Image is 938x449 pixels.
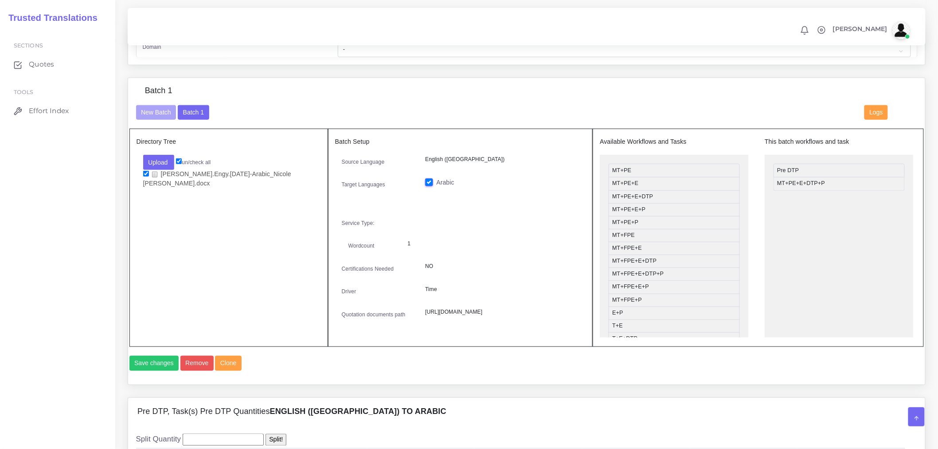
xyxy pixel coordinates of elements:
button: New Batch [136,105,176,120]
label: Source Language [342,158,385,166]
label: Domain [143,43,161,51]
li: Pre DTP [774,164,905,177]
p: NO [425,262,579,271]
p: 1 [408,239,573,248]
p: English ([GEOGRAPHIC_DATA]) [425,155,579,164]
li: MT+FPE+E+DTP [609,255,740,268]
p: [URL][DOMAIN_NAME] [425,307,579,317]
div: Pre DTP, Task(s) Pre DTP QuantitiesEnglish ([GEOGRAPHIC_DATA]) TO Arabic [128,398,925,426]
h2: Trusted Translations [2,12,98,23]
li: E+P [609,307,740,320]
li: MT+PE+E+DTP [609,190,740,204]
button: Remove [180,356,214,371]
button: Logs [864,105,888,120]
label: Wordcount [348,242,375,250]
a: Effort Index [7,102,109,120]
li: T+E [609,319,740,333]
li: MT+PE+E [609,177,740,190]
label: Service Type: [342,219,375,227]
span: Quotes [29,59,54,69]
a: Clone [215,356,243,371]
a: Trusted Translations [2,11,98,25]
li: MT+PE+E+P [609,203,740,217]
b: English ([GEOGRAPHIC_DATA]) TO Arabic [270,407,446,416]
button: Batch 1 [178,105,209,120]
input: Split! [266,434,286,446]
li: MT+FPE+E+P [609,280,740,294]
label: un/check all [176,158,211,166]
h5: Batch Setup [335,138,586,146]
label: Arabic [436,178,454,187]
label: Certifications Needed [342,265,394,273]
input: un/check all [176,158,182,164]
span: Tools [14,89,34,95]
li: T+E+DTP [609,332,740,346]
span: [PERSON_NAME] [833,26,887,32]
li: MT+PE [609,164,740,177]
h4: Batch 1 [145,86,172,96]
label: Target Languages [342,181,385,189]
span: Sections [14,42,43,49]
li: MT+PE+P [609,216,740,229]
button: Clone [215,356,242,371]
li: MT+FPE+E+DTP+P [609,268,740,281]
li: MT+PE+E+DTP+P [774,177,905,190]
label: Split Quantity [136,434,181,445]
h4: Pre DTP, Task(s) Pre DTP Quantities [137,407,446,417]
button: Upload [143,155,175,170]
h5: Directory Tree [137,138,321,146]
label: Quotation documents path [342,311,406,319]
span: Effort Index [29,106,69,116]
h5: Available Workflows and Tasks [600,138,749,146]
p: Time [425,285,579,294]
li: MT+FPE [609,229,740,242]
img: avatar [892,21,910,39]
button: Save changes [129,356,179,371]
a: Batch 1 [178,108,209,115]
a: Remove [180,356,215,371]
label: Driver [342,288,356,295]
span: Logs [870,109,883,116]
a: [PERSON_NAME]avatar [829,21,913,39]
a: [PERSON_NAME].Engy.[DATE]-Arabic_Nicole [PERSON_NAME].docx [143,170,291,188]
li: MT+FPE+P [609,294,740,307]
li: MT+FPE+E [609,242,740,255]
a: New Batch [136,108,176,115]
h5: This batch workflows and task [765,138,914,146]
a: Quotes [7,55,109,74]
